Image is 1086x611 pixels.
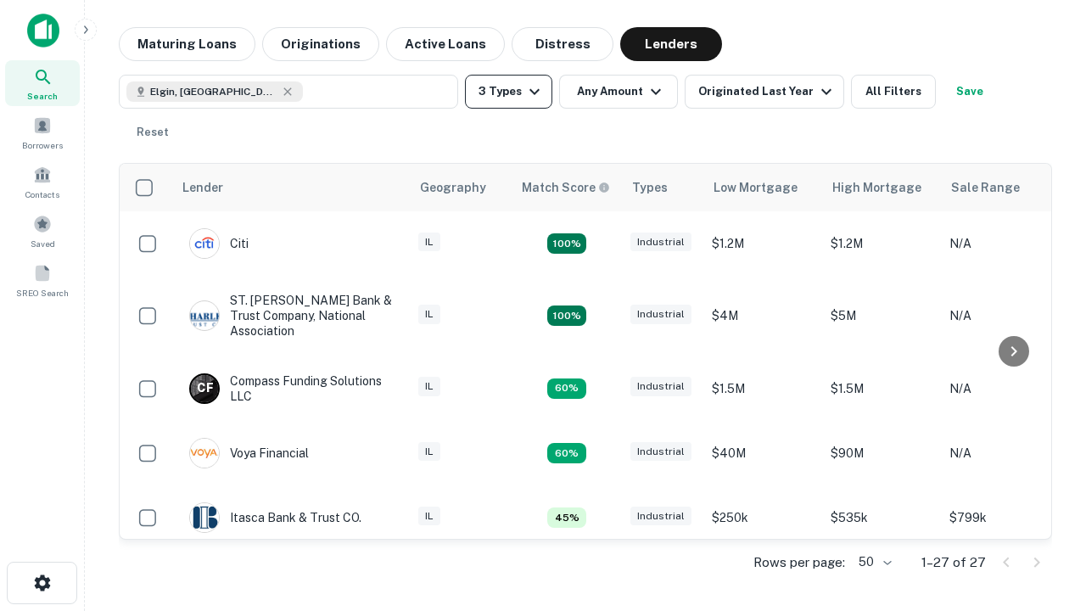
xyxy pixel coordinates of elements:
div: Itasca Bank & Trust CO. [189,502,361,533]
td: $1.2M [703,211,822,276]
div: Originated Last Year [698,81,837,102]
a: Contacts [5,159,80,205]
p: Rows per page: [753,552,845,573]
button: Lenders [620,27,722,61]
div: Lender [182,177,223,198]
a: SREO Search [5,257,80,303]
div: Matching Properties: 3, hasApolloMatch: undefined [547,507,586,528]
th: Capitalize uses an advanced AI algorithm to match your search with the best lender. The match sco... [512,164,622,211]
h6: Match Score [522,178,607,197]
button: 3 Types [465,75,552,109]
button: Originations [262,27,379,61]
td: $1.5M [822,356,941,421]
div: Matching Properties: 4, hasApolloMatch: undefined [547,443,586,463]
div: Capitalize uses an advanced AI algorithm to match your search with the best lender. The match sco... [522,178,610,197]
span: Elgin, [GEOGRAPHIC_DATA], [GEOGRAPHIC_DATA] [150,84,277,99]
img: picture [190,301,219,330]
span: Search [27,89,58,103]
img: picture [190,503,219,532]
span: SREO Search [16,286,69,300]
button: Active Loans [386,27,505,61]
div: Low Mortgage [714,177,798,198]
div: IL [418,507,440,526]
span: Contacts [25,188,59,201]
p: 1–27 of 27 [921,552,986,573]
th: High Mortgage [822,164,941,211]
div: Industrial [630,442,691,462]
div: IL [418,377,440,396]
td: $90M [822,421,941,485]
a: Borrowers [5,109,80,155]
a: Saved [5,208,80,254]
img: picture [190,229,219,258]
div: Citi [189,228,249,259]
th: Lender [172,164,410,211]
div: Industrial [630,305,691,324]
td: $250k [703,485,822,550]
button: Any Amount [559,75,678,109]
div: IL [418,305,440,324]
th: Low Mortgage [703,164,822,211]
div: Types [632,177,668,198]
iframe: Chat Widget [1001,421,1086,502]
div: Compass Funding Solutions LLC [189,373,393,404]
div: 50 [852,550,894,575]
div: Matching Properties: 4, hasApolloMatch: undefined [547,378,586,399]
div: High Mortgage [832,177,921,198]
th: Types [622,164,703,211]
td: $40M [703,421,822,485]
button: Distress [512,27,613,61]
div: Geography [420,177,486,198]
td: $1.5M [703,356,822,421]
div: Matching Properties: 8, hasApolloMatch: undefined [547,233,586,254]
span: Saved [31,237,55,250]
td: $4M [703,276,822,356]
div: IL [418,233,440,252]
div: Voya Financial [189,438,309,468]
div: ST. [PERSON_NAME] Bank & Trust Company, National Association [189,293,393,339]
button: Save your search to get updates of matches that match your search criteria. [943,75,997,109]
img: capitalize-icon.png [27,14,59,48]
td: $5M [822,276,941,356]
div: Industrial [630,507,691,526]
button: Reset [126,115,180,149]
div: Matching Properties: 12, hasApolloMatch: undefined [547,305,586,326]
div: Industrial [630,377,691,396]
th: Geography [410,164,512,211]
td: $1.2M [822,211,941,276]
img: picture [190,439,219,468]
button: Originated Last Year [685,75,844,109]
td: $535k [822,485,941,550]
div: Industrial [630,233,691,252]
button: Elgin, [GEOGRAPHIC_DATA], [GEOGRAPHIC_DATA] [119,75,458,109]
button: All Filters [851,75,936,109]
button: Maturing Loans [119,27,255,61]
span: Borrowers [22,138,63,152]
a: Search [5,60,80,106]
div: IL [418,442,440,462]
div: Sale Range [951,177,1020,198]
p: C F [197,379,213,397]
